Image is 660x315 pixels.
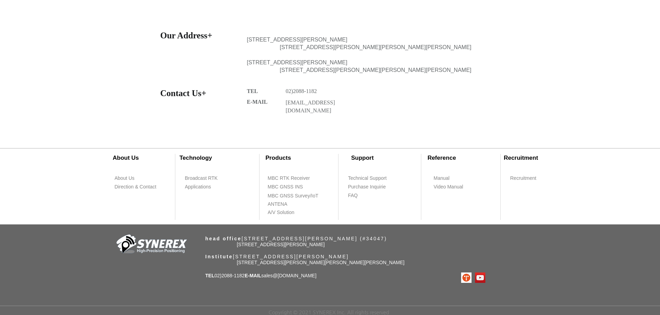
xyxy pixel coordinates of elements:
a: Broadcast RTK [185,174,225,183]
a: Technical Support [348,174,400,183]
span: ANTENA [268,201,288,208]
a: Recruitment [510,174,543,183]
span: Purchase Inquirie [348,184,386,191]
a: MBC GNSS INS [267,183,311,191]
span: Manual [434,175,450,182]
span: [STREET_ADDRESS][PERSON_NAME][PERSON_NAME][PERSON_NAME] [280,67,472,73]
span: E-MAIL [247,99,268,105]
span: Institute [205,254,233,259]
a: Manual [433,174,473,183]
span: ​ [STREET_ADDRESS][PERSON_NAME] [205,254,349,259]
span: FAQ [348,192,358,199]
span: ​Reference [428,155,456,161]
span: [STREET_ADDRESS][PERSON_NAME] [247,37,347,43]
span: [STREET_ADDRESS][PERSON_NAME] [237,242,325,247]
a: Applications [185,183,225,191]
iframe: Wix Chat [580,285,660,315]
span: A/V Solution [268,209,294,216]
a: Direction & Contact [114,183,161,191]
a: Purchase Inquirie [348,183,388,191]
span: [STREET_ADDRESS][PERSON_NAME] [247,59,347,65]
a: Video Manual [433,183,473,191]
span: Our Address+ [160,31,212,40]
a: [EMAIL_ADDRESS][DOMAIN_NAME] [286,100,335,113]
span: MBC GNSS Survey/IoT [268,193,318,200]
span: Technical Support [348,175,387,182]
span: Video Manual [434,184,463,191]
img: company_logo-removebg-preview.png [113,234,189,256]
span: [STREET_ADDRESS][PERSON_NAME][PERSON_NAME][PERSON_NAME] [280,44,472,50]
span: ​Technology [179,155,212,161]
img: 유튜브 사회 아이콘 [475,272,485,283]
span: Direction & Contact [115,184,157,191]
a: FAQ [348,191,388,200]
span: About Us [115,175,135,182]
span: ​About Us [113,155,139,161]
span: TEL [205,273,214,278]
span: TEL [247,88,258,94]
a: MBC GNSS Survey/IoT [267,192,328,200]
span: Recruitment [504,155,538,161]
span: Support [351,155,373,161]
span: 02)2088-1182 [286,88,317,94]
ul: Social Bar [461,272,485,283]
span: [STREET_ADDRESS][PERSON_NAME][PERSON_NAME][PERSON_NAME] [237,260,405,265]
a: ANTENA [267,200,307,209]
span: 02)2088-1182 sales [205,273,317,278]
span: MBC GNSS INS [268,184,303,191]
span: Copyright © 2021 SYNEREX Inc. All rights reserved [269,309,389,315]
span: E-MAIL [245,273,261,278]
a: A/V Solution [267,208,307,217]
span: Broadcast RTK [185,175,218,182]
a: About Us [114,174,154,183]
a: MBC RTK Receiver [267,174,319,183]
a: @[DOMAIN_NAME] [273,273,316,278]
img: 티스토리로고 [461,272,472,283]
span: MBC RTK Receiver [268,175,310,182]
span: head office [205,236,242,241]
span: Recruitment [510,175,536,182]
span: Products​ [265,155,291,161]
span: Contact Us+ [160,89,206,98]
span: Applications [185,184,211,191]
span: ​[STREET_ADDRESS][PERSON_NAME] (#34047) [205,236,387,241]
